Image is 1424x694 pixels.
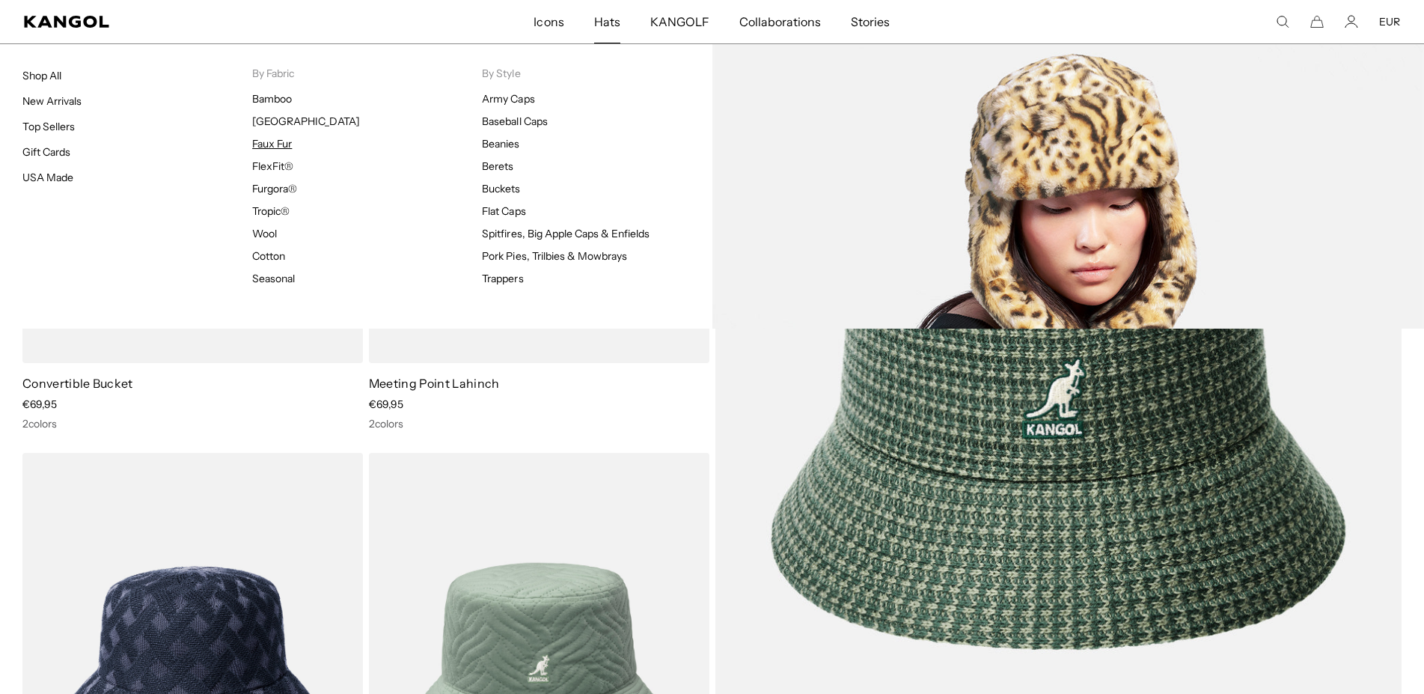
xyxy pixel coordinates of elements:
a: Berets [482,159,513,173]
a: Beanies [482,137,519,150]
a: Meeting Point Lahinch [369,376,500,391]
a: Wool [252,227,277,240]
a: Army Caps [482,92,534,106]
a: Pork Pies, Trilbies & Mowbrays [482,249,627,263]
span: €69,95 [22,398,57,411]
a: Cotton [252,249,285,263]
span: €69,95 [369,398,403,411]
a: Spitfires, Big Apple Caps & Enfields [482,227,650,240]
a: [GEOGRAPHIC_DATA] [252,115,359,128]
a: FlexFit® [252,159,293,173]
a: Faux Fur [252,137,292,150]
div: 2 colors [369,417,709,430]
a: Top Sellers [22,120,75,133]
a: New Arrivals [22,94,82,108]
p: By Style [482,67,712,80]
a: Flat Caps [482,204,525,218]
a: Buckets [482,182,520,195]
a: Gift Cards [22,145,70,159]
button: EUR [1379,15,1400,28]
a: Kangol [24,16,354,28]
a: Bamboo [252,92,292,106]
a: Seasonal [252,272,295,285]
a: Baseball Caps [482,115,547,128]
a: Shop All [22,69,61,82]
p: By Fabric [252,67,482,80]
a: Tropic® [252,204,290,218]
a: Convertible Bucket [22,376,133,391]
a: Account [1345,15,1358,28]
button: Cart [1310,15,1324,28]
a: Furgora® [252,182,297,195]
a: Trappers [482,272,523,285]
a: USA Made [22,171,73,184]
div: 2 colors [22,417,363,430]
summary: Search here [1276,15,1289,28]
